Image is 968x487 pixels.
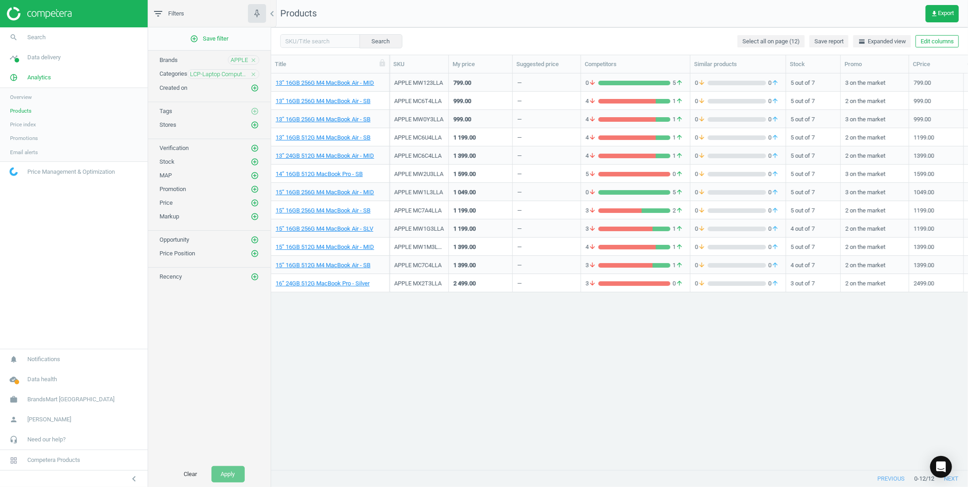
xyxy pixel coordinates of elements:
div: 1199.00 [914,134,934,145]
i: person [5,411,22,428]
a: 13” 16GB 512G M4 MacBook Air - SB [276,134,371,142]
span: 5 [670,188,685,197]
div: 5 out of 7 [791,238,836,254]
div: 1 199.00 [453,134,476,142]
div: 5 out of 7 [791,166,836,181]
i: add_circle_outline [251,158,259,166]
button: Edit columns [916,35,959,48]
input: SKU/Title search [280,34,360,48]
span: 3 [586,207,598,215]
div: — [517,115,522,127]
i: arrow_upward [772,207,779,215]
div: 2 on the market [845,275,904,291]
div: 1 399.00 [453,261,476,269]
span: Notifications [27,355,60,363]
span: 0 [586,79,598,87]
div: 1 049.00 [453,188,476,197]
button: previous [868,471,914,487]
span: 0 [766,152,781,160]
i: arrow_upward [772,261,779,269]
i: get_app [931,10,938,17]
a: 15” 16GB 256G M4 MacBook Air - SB [276,207,371,215]
i: arrow_upward [772,243,779,251]
a: 13” 16GB 256G M4 MacBook Air - SB [276,115,371,124]
div: 2 on the market [845,220,904,236]
span: 0 [766,280,781,288]
span: 1 [670,261,685,269]
button: add_circle_outline [250,272,259,281]
span: Filters [168,10,184,18]
span: 0 [766,134,781,142]
span: 3 [586,261,598,269]
div: 2 on the market [845,129,904,145]
div: 5 out of 7 [791,184,836,200]
span: 1 [670,152,685,160]
i: add_circle_outline [251,212,259,221]
i: arrow_upward [676,79,683,87]
i: arrow_upward [772,188,779,197]
i: arrow_downward [698,261,705,269]
i: add_circle_outline [251,273,259,281]
div: 999.00 [453,97,471,105]
button: add_circle_outline [250,185,259,194]
button: add_circle_outline [250,107,259,116]
span: 0 [695,170,708,178]
i: arrow_downward [589,79,596,87]
span: 0 [695,134,708,142]
span: 0 [766,188,781,197]
span: 0 [766,97,781,105]
button: add_circle_outline [250,144,259,153]
div: Suggested price [516,60,577,68]
span: Search [27,33,46,41]
i: pie_chart_outlined [5,69,22,86]
a: 13” 16GB 256G M4 MacBook Air - MID [276,79,374,87]
div: 1 199.00 [453,207,476,215]
i: add_circle_outline [251,236,259,244]
button: add_circle_outline [250,198,259,207]
div: CPrice [913,60,960,68]
span: Recency [160,273,182,280]
span: 1 [670,225,685,233]
button: add_circle_outline [250,249,259,258]
a: 15” 16GB 256G M4 MacBook Air - MID [276,188,374,197]
span: Overview [10,93,32,101]
span: Save report [814,37,844,46]
i: add_circle_outline [251,84,259,92]
i: arrow_upward [676,115,683,124]
button: add_circle_outline [250,120,259,130]
button: add_circle_outline [250,157,259,166]
div: 5 out of 7 [791,93,836,109]
a: 13” 16GB 256G M4 MacBook Air - SB [276,97,371,105]
i: add_circle_outline [191,35,199,43]
span: 0 [766,79,781,87]
div: 2 on the market [845,147,904,163]
div: 2 499.00 [453,280,476,288]
span: 5 [670,79,685,87]
span: 4 [586,152,598,160]
i: arrow_upward [676,280,683,288]
i: arrow_downward [589,207,596,215]
i: filter_list [153,8,164,19]
span: Need our help? [27,435,66,444]
div: APPLE MC7C4LLA [394,261,444,269]
div: 1399.00 [914,243,934,254]
button: Select all on page (12) [737,35,805,48]
span: Price Position [160,250,195,257]
span: Data delivery [27,53,61,62]
div: 2 on the market [845,202,904,218]
span: Select all on page (12) [742,37,800,46]
button: add_circle_outlineSave filter [148,30,271,48]
span: 3 [586,225,598,233]
div: APPLE MC6U4LLA [394,134,444,142]
div: — [517,225,522,236]
button: add_circle_outline [250,171,259,180]
a: 16” 24GB 512G MacBook Pro - Silver [276,280,370,288]
span: Price Management & Optimization [27,168,115,176]
i: arrow_downward [589,152,596,160]
div: 1199.00 [914,207,934,218]
i: arrow_upward [772,97,779,105]
div: 4 out of 7 [791,257,836,273]
span: APPLE [231,56,248,64]
button: Clear [175,466,207,482]
a: 13” 24GB 512G M4 MacBook Air - MID [276,152,374,160]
